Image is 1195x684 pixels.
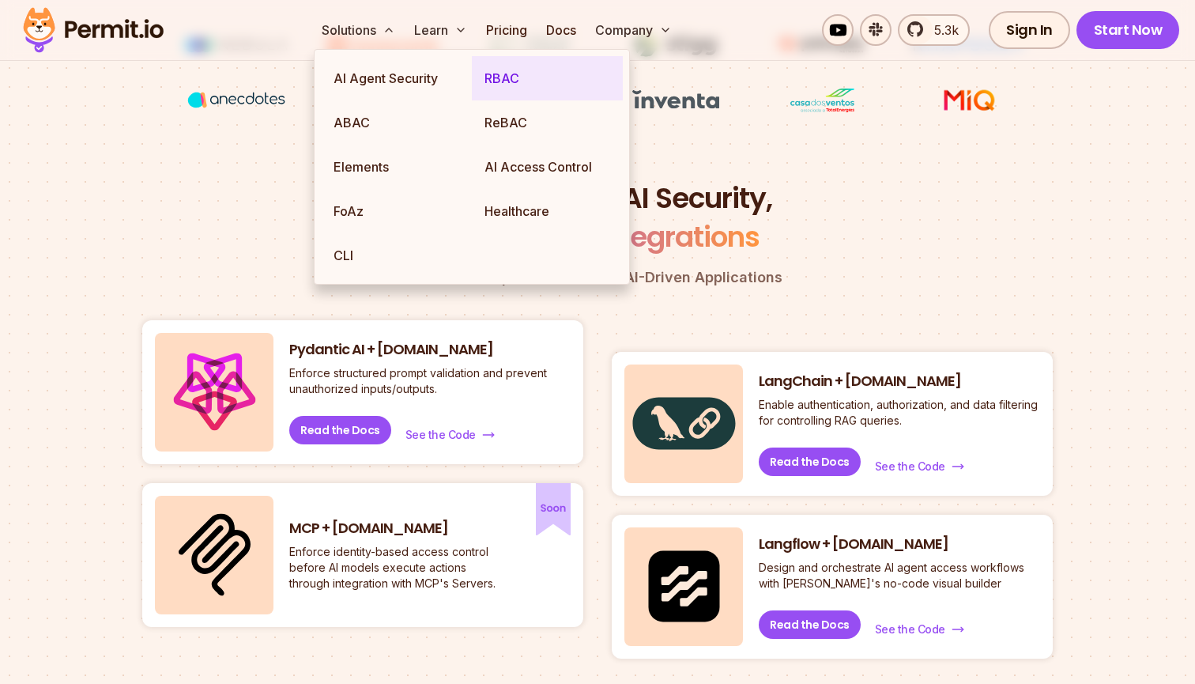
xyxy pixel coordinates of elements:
[989,11,1070,49] a: Sign In
[759,397,1040,429] p: Enable authentication, authorization, and data filtering for controlling RAG queries.
[540,14,582,46] a: Docs
[315,14,401,46] button: Solutions
[408,14,473,46] button: Learn
[480,14,533,46] a: Pricing
[289,365,571,397] p: Enforce structured prompt validation and prevent unauthorized inputs/outputs.
[1076,11,1180,49] a: Start Now
[321,233,472,278] a: CLI
[873,620,966,639] a: See the Code
[142,179,1053,257] h2: A New Level of AI Security,
[472,145,623,189] a: AI Access Control
[289,340,571,360] h3: Pydantic AI + [DOMAIN_NAME]
[875,622,945,637] span: See the Code
[915,87,1022,114] img: MIQ
[616,85,735,114] img: inventa
[759,535,1040,554] h3: Langflow + [DOMAIN_NAME]
[142,266,1053,289] p: The First Step Toward Secure AI-Driven Applications
[759,610,861,639] a: Read the Docs
[875,459,945,474] span: See the Code
[404,425,496,444] a: See the Code
[759,372,1040,391] h3: LangChain + [DOMAIN_NAME]
[873,457,966,476] a: See the Code
[289,544,503,591] p: Enforce identity-based access control before AI models execute actions through integration with M...
[472,56,623,100] a: RBAC
[898,14,970,46] a: 5.3k
[925,21,959,40] span: 5.3k
[177,85,296,115] img: vega
[321,145,472,189] a: Elements
[405,427,476,443] span: See the Code
[589,14,678,46] button: Company
[321,56,472,100] a: AI Agent Security
[321,189,472,233] a: FoAz
[289,416,391,444] a: Read the Docs
[759,448,861,476] a: Read the Docs
[16,3,171,57] img: Permit logo
[289,519,503,539] h3: MCP + [DOMAIN_NAME]
[472,100,623,145] a: ReBAC
[472,189,623,233] a: Healthcare
[321,100,472,145] a: ABAC
[763,85,881,115] img: Casa dos Ventos
[759,560,1040,591] p: Design and orchestrate AI agent access workflows with [PERSON_NAME]'s no-code visual builder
